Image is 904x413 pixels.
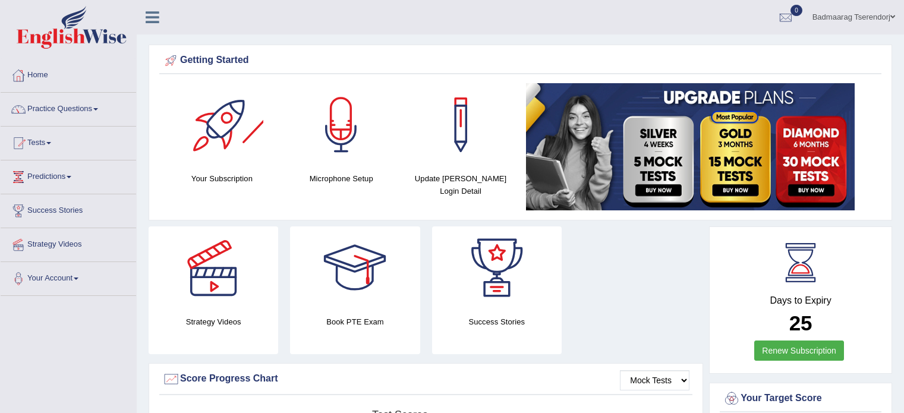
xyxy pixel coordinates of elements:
h4: Book PTE Exam [290,316,420,328]
h4: Strategy Videos [149,316,278,328]
a: Renew Subscription [754,341,844,361]
img: small5.jpg [526,83,855,210]
a: Predictions [1,160,136,190]
a: Strategy Videos [1,228,136,258]
a: Your Account [1,262,136,292]
span: 0 [790,5,802,16]
h4: Success Stories [432,316,562,328]
div: Your Target Score [723,390,878,408]
a: Practice Questions [1,93,136,122]
h4: Microphone Setup [288,172,395,185]
div: Getting Started [162,52,878,70]
b: 25 [789,311,812,335]
div: Score Progress Chart [162,370,689,388]
a: Tests [1,127,136,156]
a: Home [1,59,136,89]
h4: Days to Expiry [723,295,878,306]
h4: Update [PERSON_NAME] Login Detail [407,172,515,197]
a: Success Stories [1,194,136,224]
h4: Your Subscription [168,172,276,185]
